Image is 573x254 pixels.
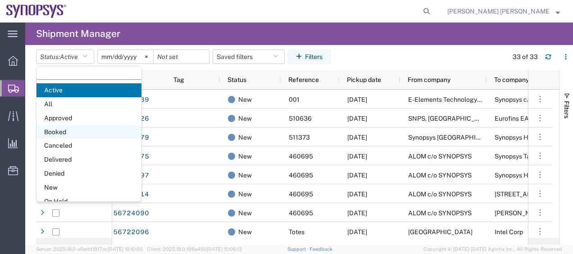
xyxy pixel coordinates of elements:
span: Synopsys c/o ALOM [495,96,552,103]
span: Intel Corp [495,228,523,236]
span: New [238,185,252,204]
span: [DATE] 10:10:00 [108,246,143,252]
span: 460695 [289,153,313,160]
span: Canceled [36,139,141,153]
span: 09/04/2025 [347,172,367,179]
span: Reference [288,76,319,83]
span: 09/08/2025 [347,134,367,141]
span: Active [36,83,141,97]
span: Pickup date [347,76,381,83]
span: New [36,181,141,195]
span: ALOM c/o SYNOPSYS [408,153,472,160]
span: Totes [289,228,305,236]
span: SNPS, Portugal Unipessoal, Lda. [408,115,541,122]
span: Sanmina Salt Lake City [408,228,473,236]
span: Tag [173,76,184,83]
span: E-Elements Technology CO., LTD [408,96,503,103]
span: New [238,90,252,109]
a: Feedback [309,246,332,252]
span: Client: 2025.18.0-198a450 [147,246,242,252]
span: Copyright © [DATE]-[DATE] Agistix Inc., All Rights Reserved [423,245,562,253]
span: New [238,222,252,241]
button: [PERSON_NAME] [PERSON_NAME] [447,6,560,17]
input: Not set [98,50,153,63]
span: New [238,128,252,147]
span: All [36,97,141,111]
span: Booked [36,125,141,139]
button: Saved filters [213,50,285,64]
span: Synopsys Taipei TW01 [408,134,501,141]
span: Active [60,53,78,60]
span: Denied [36,167,141,181]
span: To company [494,76,529,83]
span: ALOM c/o SYNOPSYS [408,190,472,198]
span: [DATE] 10:06:13 [207,246,242,252]
a: Support [287,246,310,252]
span: Status [227,76,246,83]
span: Javad EMS [495,209,561,217]
span: 460695 [289,172,313,179]
span: 09/04/2025 [347,190,367,198]
span: Approved [36,111,141,125]
span: On Hold [36,195,141,209]
input: Not set [154,50,209,63]
span: Delivered [36,153,141,167]
span: 511373 [289,134,310,141]
span: New [238,109,252,128]
span: ALOM c/o SYNOPSYS [408,209,472,217]
span: 09/05/2025 [347,228,367,236]
span: Marilia de Melo Fernandes [447,6,550,16]
span: 460695 [289,209,313,217]
span: ALOM c/o SYNOPSYS [408,172,472,179]
span: 09/05/2025 [347,115,367,122]
div: 33 of 33 [513,52,538,62]
span: 09/04/2025 [347,153,367,160]
a: 56724090 [113,206,150,221]
img: logo [6,5,67,18]
span: New [238,147,252,166]
span: 001 [289,96,300,103]
span: Filters [563,101,570,118]
span: Eurofins EAG [495,115,533,122]
a: 56722096 [113,225,150,240]
button: Filters [288,50,331,64]
span: New [238,166,252,185]
button: Status:Active [36,50,94,64]
span: 09/04/2025 [347,209,367,217]
span: From company [408,76,450,83]
span: Server: 2025.18.0-a0edd1917ac [36,246,143,252]
span: 460695 [289,190,313,198]
span: Synopsys Taiwan Inc [495,153,554,160]
span: 510636 [289,115,312,122]
h4: Shipment Manager [36,23,120,45]
span: 09/05/2025 [347,96,367,103]
span: New [238,204,252,222]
